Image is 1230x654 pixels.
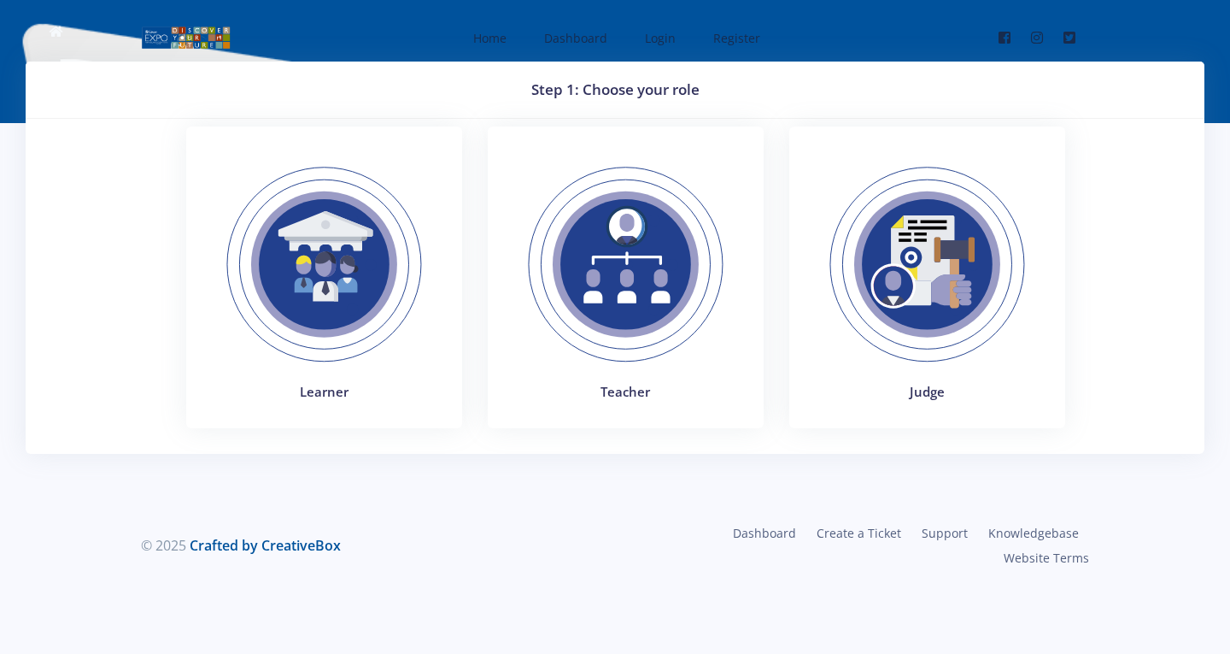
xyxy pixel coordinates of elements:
a: Knowledgebase [978,521,1089,545]
span: Home [473,30,507,46]
a: Dashboard [723,521,806,545]
a: Support [911,521,978,545]
a: Teacher Teacher [475,127,776,455]
a: Login [628,15,689,61]
a: Learner Learner [173,127,475,455]
img: Learner [207,147,442,382]
a: Home [456,15,520,61]
a: Crafted by CreativeBox [190,536,341,555]
h4: Learner [207,382,442,402]
h4: Judge [810,382,1045,402]
span: Dashboard [544,30,607,46]
div: © 2025 [141,535,602,556]
a: Judges Judge [776,127,1078,455]
img: logo01.png [141,25,231,50]
span: Knowledgebase [988,525,1079,541]
h4: Teacher [508,382,743,402]
span: Login [645,30,676,46]
img: Teacher [508,147,743,382]
a: Dashboard [527,15,621,61]
img: Judges [810,147,1045,382]
a: Website Terms [993,545,1089,570]
h3: Step 1: Choose your role [46,79,1184,101]
a: Create a Ticket [806,521,911,545]
span: Register [713,30,760,46]
a: Register [696,15,774,61]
